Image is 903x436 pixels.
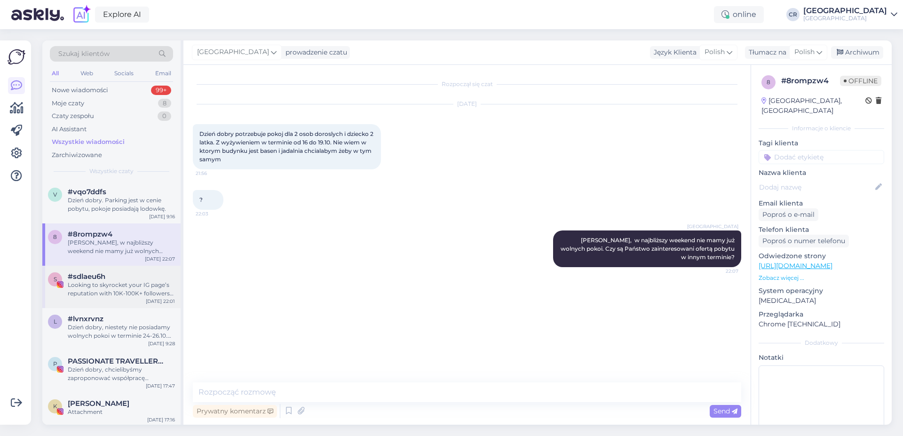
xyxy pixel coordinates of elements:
[759,286,884,296] p: System operacyjny
[714,6,764,23] div: online
[197,47,269,57] span: [GEOGRAPHIC_DATA]
[8,48,25,66] img: Askly Logo
[79,67,95,79] div: Web
[759,353,884,363] p: Notatki
[52,137,125,147] div: Wszystkie wiadomości
[52,111,94,121] div: Czaty zespołu
[68,323,175,340] div: Dzień dobry, niestety nie posiadamy wolnych pokoi w terminie 24-26.10. Posiadamy tylko wolny pokó...
[53,360,57,367] span: P
[759,208,818,221] div: Poproś o e-mail
[703,268,738,275] span: 22:07
[759,339,884,347] div: Dodatkowy
[759,198,884,208] p: Email klienta
[52,99,84,108] div: Moje czaty
[759,319,884,329] p: Chrome [TECHNICAL_ID]
[54,318,57,325] span: l
[687,223,738,230] span: [GEOGRAPHIC_DATA]
[68,365,175,382] div: Dzień dobry, chcielibyśmy zaproponować współpracę barterową, której celem byłaby promocja Państwa...
[148,340,175,347] div: [DATE] 9:28
[52,151,102,160] div: Zarchiwizowane
[68,357,166,365] span: PASSIONATE TRAVELLERS ⭐️🌏
[761,96,865,116] div: [GEOGRAPHIC_DATA], [GEOGRAPHIC_DATA]
[803,15,887,22] div: [GEOGRAPHIC_DATA]
[759,251,884,261] p: Odwiedzone strony
[54,276,57,283] span: s
[713,407,737,415] span: Send
[803,7,897,22] a: [GEOGRAPHIC_DATA][GEOGRAPHIC_DATA]
[149,213,175,220] div: [DATE] 9:16
[759,138,884,148] p: Tagi klienta
[781,75,840,87] div: # 8rompzw4
[68,315,103,323] span: #lvnxrvnz
[158,99,171,108] div: 8
[759,262,832,270] a: [URL][DOMAIN_NAME]
[112,67,135,79] div: Socials
[158,111,171,121] div: 0
[68,230,112,238] span: #8rompzw4
[52,86,108,95] div: Nowe wiadomości
[759,235,849,247] div: Poproś o numer telefonu
[68,399,129,408] span: Katarzyna Gubała
[53,191,57,198] span: v
[759,168,884,178] p: Nazwa klienta
[50,67,61,79] div: All
[759,274,884,282] p: Zobacz więcej ...
[52,125,87,134] div: AI Assistant
[71,5,91,24] img: explore-ai
[58,49,110,59] span: Szukaj klientów
[767,79,770,86] span: 8
[759,124,884,133] div: Informacje o kliencie
[199,196,203,203] span: ?
[53,403,57,410] span: K
[759,296,884,306] p: [MEDICAL_DATA]
[650,48,697,57] div: Język Klienta
[196,170,231,177] span: 21:56
[68,196,175,213] div: Dzień dobry. Parking jest w cenie pobytu, pokoje posiadają lodowkę.
[282,48,347,57] div: prowadzenie czatu
[147,416,175,423] div: [DATE] 17:16
[193,80,741,88] div: Rozpoczął się czat
[840,76,881,86] span: Offline
[193,405,277,418] div: Prywatny komentarz
[705,47,725,57] span: Polish
[561,237,736,261] span: [PERSON_NAME], w najbliższy weekend nie mamy już wolnych pokoi. Czy są Państwo zainteresowani ofe...
[151,86,171,95] div: 99+
[68,188,106,196] span: #vqo7ddfs
[95,7,149,23] a: Explore AI
[759,309,884,319] p: Przeglądarka
[803,7,887,15] div: [GEOGRAPHIC_DATA]
[68,272,105,281] span: #sdlaeu6h
[146,298,175,305] div: [DATE] 22:01
[759,182,873,192] input: Dodaj nazwę
[196,210,231,217] span: 22:03
[89,167,134,175] span: Wszystkie czaty
[831,46,883,59] div: Archiwum
[759,150,884,164] input: Dodać etykietę
[759,225,884,235] p: Telefon klienta
[153,67,173,79] div: Email
[68,281,175,298] div: Looking to skyrocket your IG page’s reputation with 10K-100K+ followers instantly? 🚀 🔥 HQ Followe...
[199,130,375,163] span: Dzień dobry potrzebuje pokoj dla 2 osob doroslych i dziecko 2 latka. Z wyżywieniem w terminie od ...
[68,408,175,416] div: Attachment
[745,48,786,57] div: Tłumacz na
[786,8,800,21] div: CR
[53,233,57,240] span: 8
[68,238,175,255] div: [PERSON_NAME], w najbliższy weekend nie mamy już wolnych pokoi. Czy są Państwo zainteresowani ofe...
[146,382,175,389] div: [DATE] 17:47
[794,47,815,57] span: Polish
[193,100,741,108] div: [DATE]
[145,255,175,262] div: [DATE] 22:07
